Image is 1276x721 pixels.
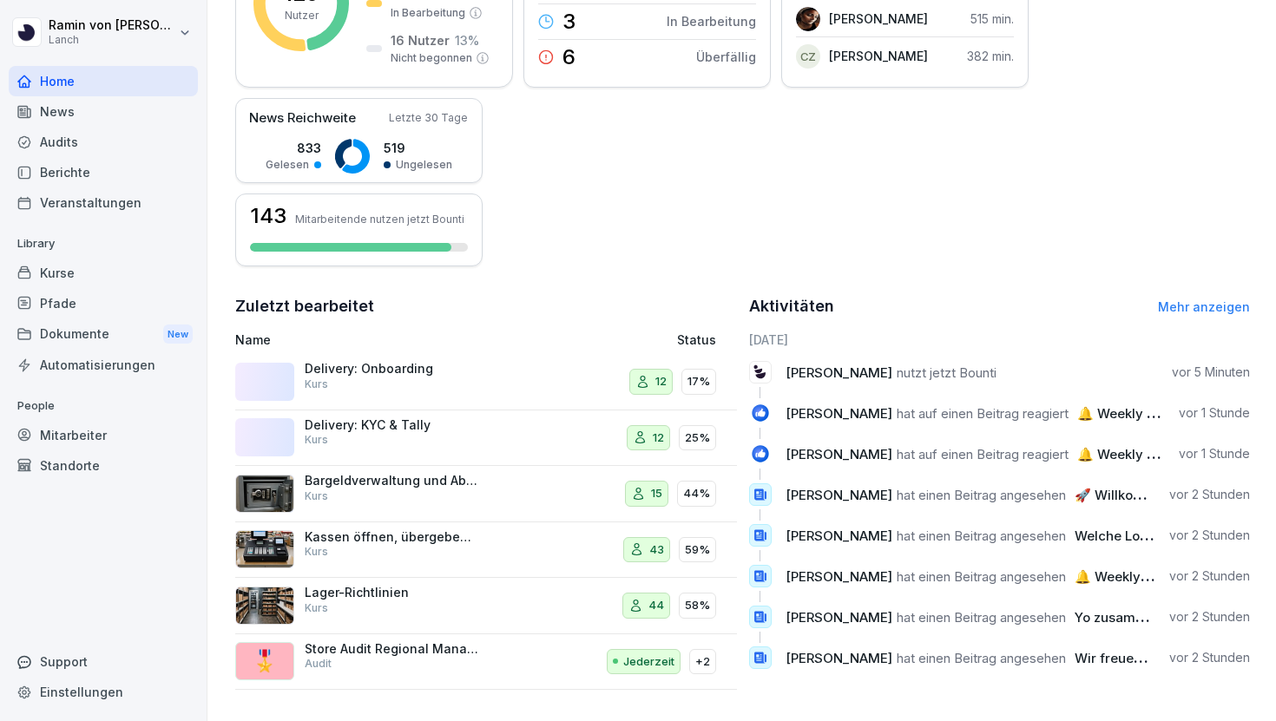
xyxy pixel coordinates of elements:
[235,475,294,513] img: th9trzu144u9p3red8ow6id8.png
[749,331,1251,349] h6: [DATE]
[235,294,737,318] h2: Zuletzt bearbeitet
[163,324,193,344] div: New
[305,488,328,504] p: Kurs
[967,47,1014,65] p: 382 min.
[305,361,478,377] p: Delivery: Onboarding
[305,377,328,392] p: Kurs
[970,10,1014,28] p: 515 min.
[305,432,328,448] p: Kurs
[235,331,542,349] p: Name
[786,364,892,381] span: [PERSON_NAME]
[305,529,478,545] p: Kassen öffnen, übergeben & schließen
[695,653,710,671] p: +2
[667,12,756,30] p: In Bearbeitung
[305,656,332,672] p: Audit
[295,213,464,226] p: Mitarbeitende nutzen jetzt Bounti
[655,373,667,390] p: 12
[396,157,452,173] p: Ungelesen
[235,578,737,634] a: Lager-RichtlinienKurs4458%
[562,47,576,68] p: 6
[235,587,294,625] img: g9g0z14z6r0gwnvoxvhir8sm.png
[685,429,710,447] p: 25%
[252,646,278,677] p: 🎖️
[235,410,737,467] a: Delivery: KYC & TallyKurs1225%
[9,450,198,481] a: Standorte
[305,473,478,488] p: Bargeldverwaltung und Abholung
[9,187,198,218] a: Veranstaltungen
[687,373,710,390] p: 17%
[305,417,478,433] p: Delivery: KYC & Tally
[9,157,198,187] a: Berichte
[683,485,710,502] p: 44%
[786,405,892,422] span: [PERSON_NAME]
[653,429,664,447] p: 12
[786,609,892,626] span: [PERSON_NAME]
[285,8,319,23] p: Nutzer
[9,677,198,707] div: Einstellungen
[1172,364,1250,381] p: vor 5 Minuten
[235,354,737,410] a: Delivery: OnboardingKurs1217%
[49,18,175,33] p: Ramin von [PERSON_NAME]
[391,50,472,66] p: Nicht begonnen
[1179,445,1250,462] p: vor 1 Stunde
[829,47,928,65] p: [PERSON_NAME]
[9,258,198,288] a: Kurse
[9,96,198,127] a: News
[249,108,356,128] p: News Reichweite
[685,541,710,559] p: 59%
[49,34,175,46] p: Lanch
[562,11,576,32] p: 3
[9,288,198,318] a: Pfade
[796,44,820,69] div: CZ
[391,31,450,49] p: 16 Nutzer
[897,650,1066,666] span: hat einen Beitrag angesehen
[384,139,452,157] p: 519
[1169,567,1250,585] p: vor 2 Stunden
[9,392,198,420] p: People
[897,487,1066,503] span: hat einen Beitrag angesehen
[651,485,662,502] p: 15
[9,420,198,450] a: Mitarbeiter
[9,318,198,351] div: Dokumente
[786,446,892,462] span: [PERSON_NAME]
[786,568,892,585] span: [PERSON_NAME]
[266,157,309,173] p: Gelesen
[897,364,996,381] span: nutzt jetzt Bounti
[623,653,674,671] p: Jederzeit
[235,466,737,522] a: Bargeldverwaltung und AbholungKurs1544%
[391,5,465,21] p: In Bearbeitung
[677,331,716,349] p: Status
[786,528,892,544] span: [PERSON_NAME]
[266,139,321,157] p: 833
[1169,527,1250,544] p: vor 2 Stunden
[455,31,479,49] p: 13 %
[786,487,892,503] span: [PERSON_NAME]
[685,597,710,614] p: 58%
[649,541,664,559] p: 43
[235,522,737,579] a: Kassen öffnen, übergeben & schließenKurs4359%
[9,646,198,677] div: Support
[897,446,1069,462] span: hat auf einen Beitrag reagiert
[9,127,198,157] a: Audits
[696,48,756,66] p: Überfällig
[786,650,892,666] span: [PERSON_NAME]
[9,66,198,96] a: Home
[1169,649,1250,666] p: vor 2 Stunden
[749,294,834,318] h2: Aktivitäten
[235,530,294,568] img: h81973bi7xjfk70fncdre0go.png
[897,528,1066,544] span: hat einen Beitrag angesehen
[829,10,928,28] p: [PERSON_NAME]
[305,600,328,616] p: Kurs
[305,544,328,560] p: Kurs
[9,318,198,351] a: DokumenteNew
[1169,608,1250,626] p: vor 2 Stunden
[1169,486,1250,503] p: vor 2 Stunden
